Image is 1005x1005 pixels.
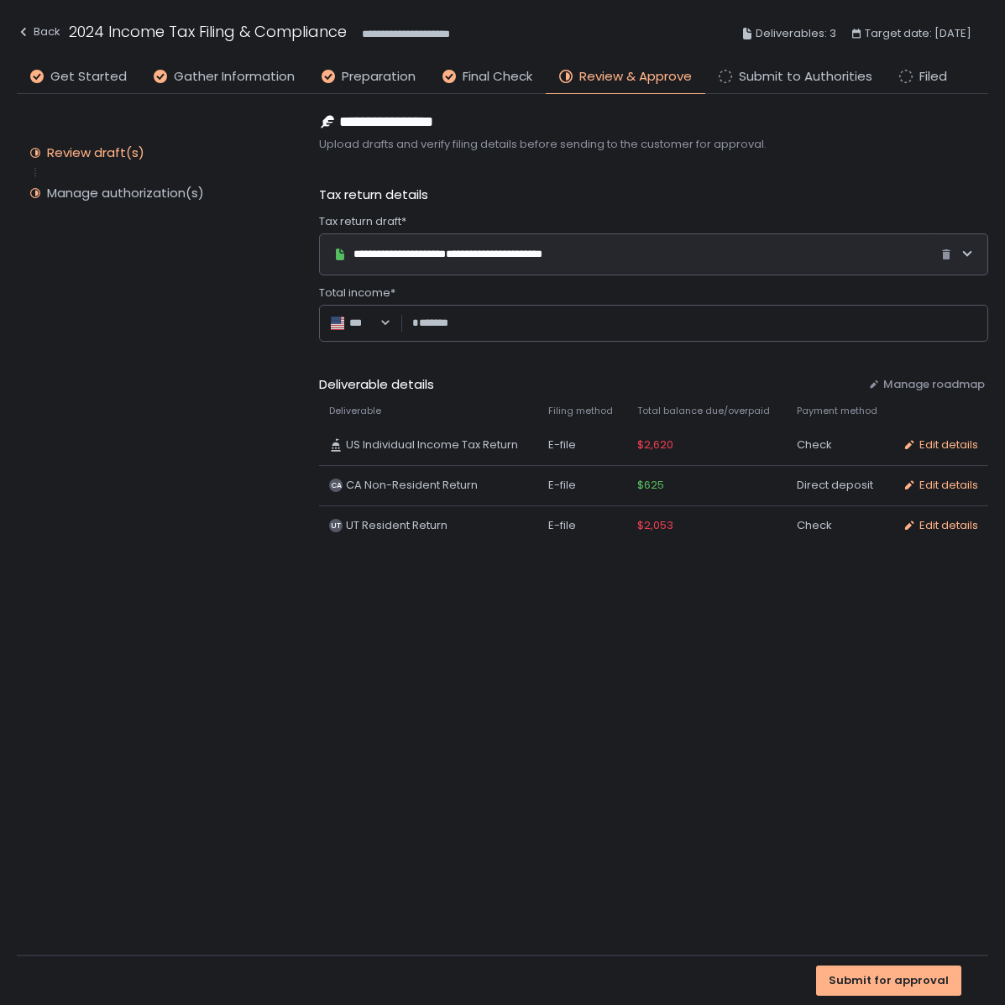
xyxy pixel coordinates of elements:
[346,478,478,493] span: CA Non-Resident Return
[319,186,428,205] span: Tax return details
[919,67,947,86] span: Filed
[883,377,985,392] span: Manage roadmap
[362,315,378,332] input: Search for option
[548,437,617,453] div: E-file
[331,521,341,531] text: UT
[637,518,673,533] span: $2,053
[329,315,391,332] div: Search for option
[329,405,381,417] span: Deliverable
[865,24,971,44] span: Target date: [DATE]
[319,137,988,152] span: Upload drafts and verify filing details before sending to the customer for approval.
[548,518,617,533] div: E-file
[579,67,692,86] span: Review & Approve
[346,518,448,533] span: UT Resident Return
[319,214,406,229] span: Tax return draft*
[174,67,295,86] span: Gather Information
[797,437,832,453] span: Check
[637,478,664,493] span: $625
[903,478,978,493] button: Edit details
[548,478,617,493] div: E-file
[903,437,978,453] button: Edit details
[346,437,518,453] span: US Individual Income Tax Return
[50,67,127,86] span: Get Started
[319,285,395,301] span: Total income*
[69,20,347,43] h1: 2024 Income Tax Filing & Compliance
[797,405,877,417] span: Payment method
[331,480,342,490] text: CA
[797,478,873,493] span: Direct deposit
[739,67,872,86] span: Submit to Authorities
[47,185,204,202] div: Manage authorization(s)
[319,375,855,395] span: Deliverable details
[637,405,770,417] span: Total balance due/overpaid
[17,22,60,42] div: Back
[903,518,978,533] button: Edit details
[463,67,532,86] span: Final Check
[829,973,949,988] div: Submit for approval
[816,966,961,996] button: Submit for approval
[342,67,416,86] span: Preparation
[756,24,836,44] span: Deliverables: 3
[17,20,60,48] button: Back
[637,437,673,453] span: $2,620
[47,144,144,161] div: Review draft(s)
[868,377,985,392] button: Manage roadmap
[548,405,613,417] span: Filing method
[797,518,832,533] span: Check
